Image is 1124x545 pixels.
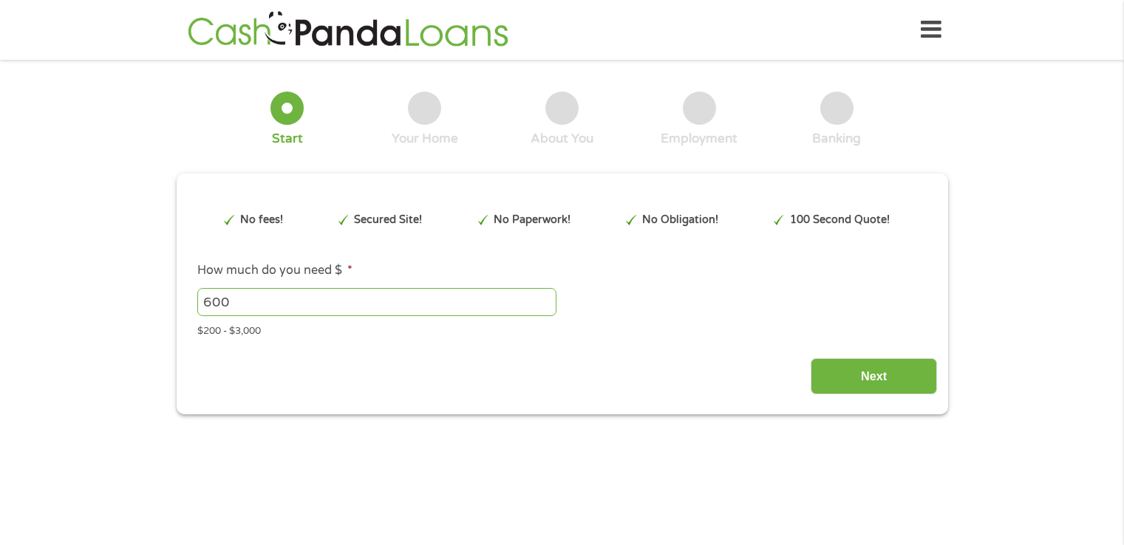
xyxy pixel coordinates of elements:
p: No Paperwork! [494,212,570,228]
div: $200 - $3,000 [197,319,926,339]
div: Banking [812,131,861,147]
p: 100 Second Quote! [790,212,890,228]
input: Next [811,358,937,394]
div: Your Home [392,131,458,147]
img: GetLoanNow Logo [183,9,513,51]
p: No Obligation! [642,212,718,228]
p: No fees! [240,212,283,228]
div: About You [531,131,593,147]
p: Secured Site! [354,212,422,228]
div: Start [272,131,303,147]
div: Employment [661,131,738,147]
label: How much do you need $ [197,263,352,278]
